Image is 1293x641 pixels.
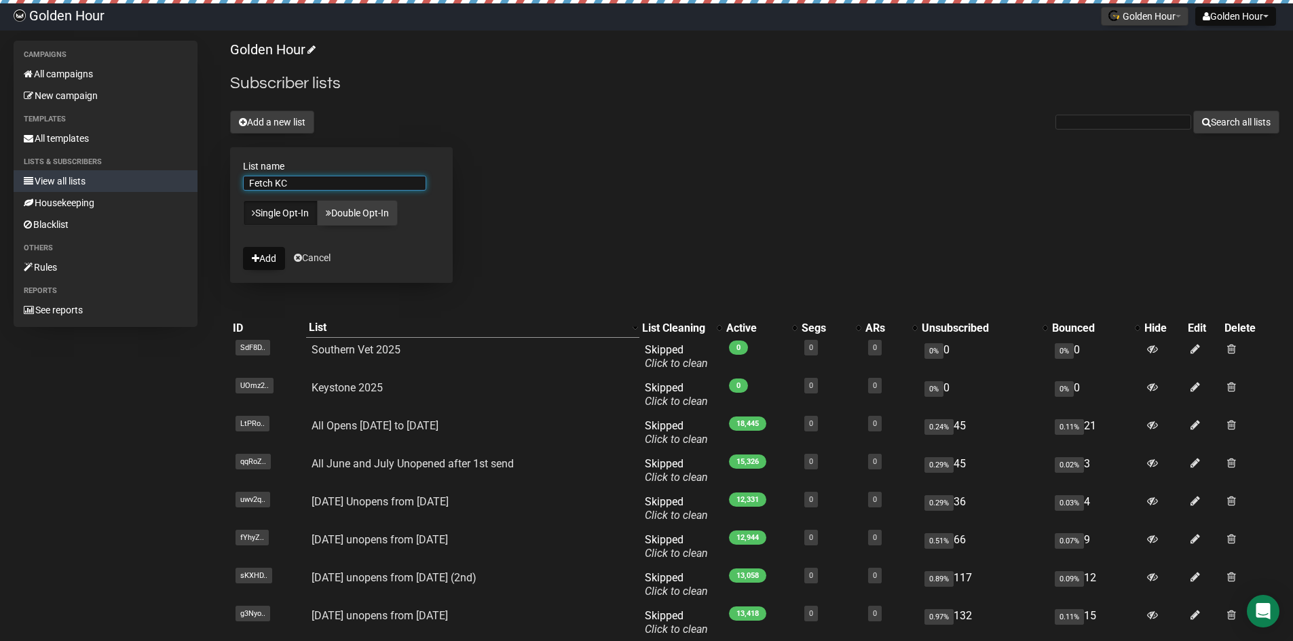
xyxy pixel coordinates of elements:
a: Blacklist [14,214,198,235]
span: Skipped [645,419,708,446]
span: 0 [729,378,748,393]
span: 13,058 [729,568,766,583]
a: [DATE] Unopens from [DATE] [312,495,449,508]
a: Keystone 2025 [312,381,383,394]
a: 0 [809,457,813,466]
div: ID [233,322,304,335]
td: 0 [1049,376,1142,414]
button: Golden Hour [1101,7,1188,26]
th: List Cleaning: No sort applied, activate to apply an ascending sort [639,318,724,338]
span: 0.02% [1055,457,1084,473]
span: Skipped [645,609,708,636]
a: Click to clean [645,395,708,408]
a: Click to clean [645,433,708,446]
span: 0.11% [1055,609,1084,625]
span: SdF8D.. [236,340,270,355]
div: ARs [865,322,905,335]
div: List [309,321,626,334]
button: Add a new list [230,111,314,134]
input: The name of your new list [243,176,426,191]
span: Skipped [645,381,708,408]
span: 0.24% [924,419,954,435]
span: 12,331 [729,492,766,507]
li: Others [14,240,198,256]
a: 0 [873,381,877,390]
span: fYhyZ.. [236,530,269,545]
span: 0.07% [1055,533,1084,549]
span: Skipped [645,343,708,370]
span: 0% [924,381,943,397]
a: Click to clean [645,509,708,522]
td: 45 [919,452,1049,490]
a: See reports [14,299,198,321]
li: Reports [14,283,198,299]
button: Add [243,247,285,270]
th: List: Descending sort applied, activate to remove the sort [306,318,639,338]
a: 0 [809,495,813,504]
span: 0.11% [1055,419,1084,435]
li: Campaigns [14,47,198,63]
a: 0 [809,533,813,542]
th: Active: No sort applied, activate to apply an ascending sort [724,318,799,338]
li: Templates [14,111,198,128]
div: Edit [1188,322,1220,335]
span: 12,944 [729,530,766,545]
td: 12 [1049,566,1142,604]
button: Golden Hour [1195,7,1276,26]
a: 0 [873,571,877,580]
th: Delete: No sort applied, sorting is disabled [1222,318,1279,338]
a: 0 [873,609,877,618]
a: [DATE] unopens from [DATE] [312,609,448,622]
td: 0 [919,376,1049,414]
th: Segs: No sort applied, activate to apply an ascending sort [799,318,863,338]
div: Hide [1144,322,1182,335]
img: favicons [1108,10,1119,21]
span: 0.29% [924,495,954,511]
a: All June and July Unopened after 1st send [312,457,514,470]
a: 0 [873,457,877,466]
span: 0.97% [924,609,954,625]
th: Hide: No sort applied, sorting is disabled [1142,318,1185,338]
th: Unsubscribed: No sort applied, activate to apply an ascending sort [919,318,1049,338]
button: Search all lists [1193,111,1279,134]
span: 0% [1055,381,1074,397]
a: [DATE] unopens from [DATE] [312,533,448,546]
span: qqRoZ.. [236,454,271,469]
a: 0 [809,571,813,580]
a: View all lists [14,170,198,192]
label: List name [243,160,440,172]
a: Click to clean [645,471,708,484]
span: 0.03% [1055,495,1084,511]
span: 0.29% [924,457,954,473]
a: Click to clean [645,357,708,370]
td: 0 [1049,338,1142,376]
a: Single Opt-In [243,200,318,226]
a: Housekeeping [14,192,198,214]
span: 0% [1055,343,1074,359]
span: 0.89% [924,571,954,587]
a: Rules [14,256,198,278]
a: Cancel [294,252,331,263]
a: New campaign [14,85,198,106]
span: 18,445 [729,416,766,431]
span: Skipped [645,495,708,522]
a: 0 [809,343,813,352]
span: sKXHD.. [236,568,272,583]
span: g3Nyo.. [236,606,270,621]
div: Active [726,322,785,335]
a: Golden Hour [230,41,314,58]
td: 66 [919,528,1049,566]
a: 0 [809,419,813,428]
div: Bounced [1052,322,1128,335]
img: 4dac617f81f68be36ebd0f5b3f5e31fd [14,9,26,22]
td: 9 [1049,528,1142,566]
span: 0% [924,343,943,359]
span: LtPRo.. [236,416,269,431]
a: All campaigns [14,63,198,85]
th: Bounced: No sort applied, activate to apply an ascending sort [1049,318,1142,338]
span: Skipped [645,571,708,598]
td: 0 [919,338,1049,376]
span: uwv2q.. [236,492,270,507]
span: Skipped [645,457,708,484]
a: 0 [873,533,877,542]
